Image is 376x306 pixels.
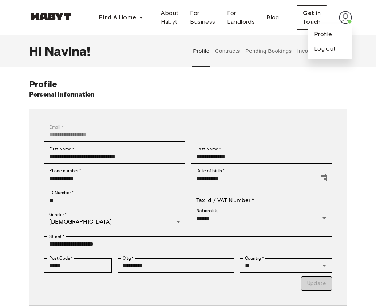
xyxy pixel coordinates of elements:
[29,43,45,59] span: Hi
[123,255,134,262] label: City
[296,35,319,67] button: Invoices
[190,35,347,67] div: user profile tabs
[266,13,279,22] span: Blog
[192,35,211,67] button: Profile
[227,9,255,26] span: For Landlords
[314,44,336,53] button: Log out
[196,208,219,214] label: Nationality
[49,146,74,152] label: First Name
[184,6,221,29] a: For Business
[196,168,225,174] label: Date of birth
[297,5,327,30] button: Get in Touch
[214,35,241,67] button: Contracts
[29,90,95,100] h6: Personal Information
[339,11,352,24] img: avatar
[49,255,73,262] label: Post Code
[49,189,74,196] label: ID Number
[155,6,184,29] a: About Habyt
[44,127,185,142] div: You can't change your email address at the moment. Please reach out to customer support in case y...
[161,9,178,26] span: About Habyt
[245,255,264,262] label: Country
[93,10,149,25] button: Find A Home
[244,35,293,67] button: Pending Bookings
[190,9,215,26] span: For Business
[49,233,64,240] label: Street
[314,30,332,39] a: Profile
[29,79,57,89] span: Profile
[221,6,261,29] a: For Landlords
[45,43,90,59] span: Navina !
[303,9,321,26] span: Get in Touch
[99,13,136,22] span: Find A Home
[317,171,331,185] button: Choose date, selected date is Mar 16, 2003
[49,211,67,218] label: Gender
[261,6,285,29] a: Blog
[319,213,329,223] button: Open
[49,124,63,130] label: Email
[319,260,329,271] button: Open
[49,168,82,174] label: Phone number
[196,146,221,152] label: Last Name
[29,13,73,20] img: Habyt
[44,215,185,229] div: [DEMOGRAPHIC_DATA]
